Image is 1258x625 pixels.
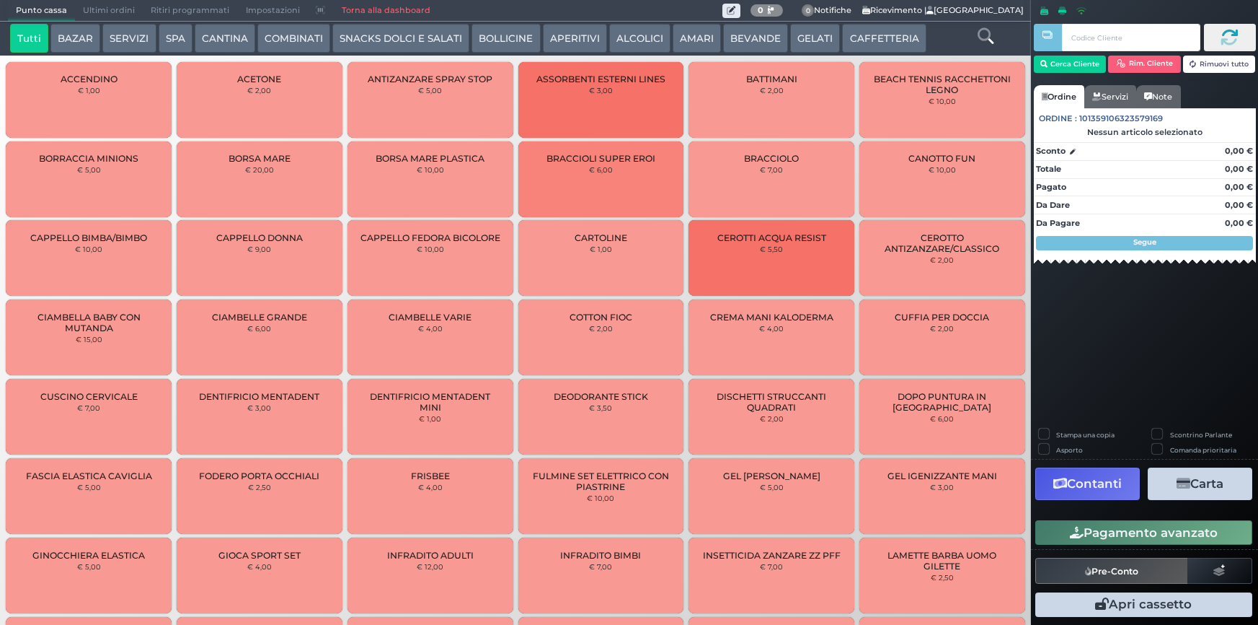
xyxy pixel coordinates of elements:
[1036,145,1066,157] strong: Sconto
[1133,237,1156,247] strong: Segue
[418,483,443,491] small: € 4,00
[560,550,641,561] span: INFRADITO BIMBI
[930,324,954,333] small: € 2,00
[77,483,101,491] small: € 5,00
[40,391,138,402] span: CUSCINO CERVICALE
[929,165,956,174] small: € 10,00
[872,391,1013,413] span: DOPO PUNTURA IN [GEOGRAPHIC_DATA]
[8,1,75,21] span: Punto cassa
[536,74,665,84] span: ASSORBENTI ESTERNI LINES
[77,562,101,571] small: € 5,00
[32,550,145,561] span: GINOCCHIERA ELASTICA
[802,4,815,17] span: 0
[931,573,954,582] small: € 2,50
[760,483,784,491] small: € 5,00
[1225,200,1253,210] strong: 0,00 €
[26,471,152,481] span: FASCIA ELASTICA CAVIGLIA
[1035,593,1252,617] button: Apri cassetto
[1039,113,1077,125] span: Ordine :
[746,74,797,84] span: BATTIMANI
[389,312,471,323] span: CIAMBELLE VARIE
[546,153,655,164] span: BRACCIOLI SUPER EROI
[102,24,156,53] button: SERVIZI
[543,24,607,53] button: APERITIVI
[760,562,783,571] small: € 7,00
[1036,218,1080,228] strong: Da Pagare
[360,232,500,243] span: CAPPELLO FEDORA BICOLORE
[245,165,274,174] small: € 20,00
[387,550,474,561] span: INFRADITO ADULTI
[759,324,784,333] small: € 4,00
[1036,182,1066,192] strong: Pagato
[1036,164,1061,174] strong: Totale
[1225,146,1253,156] strong: 0,00 €
[1225,218,1253,228] strong: 0,00 €
[609,24,670,53] button: ALCOLICI
[872,232,1013,254] span: CEROTTO ANTIZANZARE/CLASSICO
[1035,520,1252,545] button: Pagamento avanzato
[589,86,613,95] small: € 3,00
[78,86,100,95] small: € 1,00
[376,153,484,164] span: BORSA MARE PLASTICA
[247,403,271,412] small: € 3,00
[929,97,956,105] small: € 10,00
[1084,85,1136,108] a: Servizi
[418,324,443,333] small: € 4,00
[411,471,450,481] span: FRISBEE
[332,24,469,53] button: SNACKS DOLCI E SALATI
[887,471,997,481] span: GEL IGENIZZANTE MANI
[39,153,138,164] span: BORRACCIA MINIONS
[417,245,444,253] small: € 10,00
[760,86,784,95] small: € 2,00
[930,414,954,423] small: € 6,00
[247,245,271,253] small: € 9,00
[1225,182,1253,192] strong: 0,00 €
[842,24,926,53] button: CAFFETTERIA
[247,324,271,333] small: € 6,00
[216,232,303,243] span: CAPPELLO DONNA
[75,245,102,253] small: € 10,00
[50,24,100,53] button: BAZAR
[744,153,799,164] span: BRACCIOLO
[1183,56,1256,73] button: Rimuovi tutto
[218,550,301,561] span: GIOCA SPORT SET
[1062,24,1200,51] input: Codice Cliente
[418,86,442,95] small: € 5,00
[30,232,147,243] span: CAPPELLO BIMBA/BIMBO
[77,165,101,174] small: € 5,00
[360,391,501,413] span: DENTIFRICIO MENTADENT MINI
[77,403,100,412] small: € 7,00
[1056,430,1115,440] label: Stampa una copia
[238,1,308,21] span: Impostazioni
[1225,164,1253,174] strong: 0,00 €
[758,5,763,15] b: 0
[257,24,330,53] button: COMBINATI
[247,86,271,95] small: € 2,00
[195,24,255,53] button: CANTINA
[247,562,272,571] small: € 4,00
[212,312,307,323] span: CIAMBELLE GRANDE
[872,550,1013,572] span: LAMETTE BARBA UOMO GILETTE
[1035,468,1140,500] button: Contanti
[143,1,237,21] span: Ritiri programmati
[589,165,613,174] small: € 6,00
[790,24,840,53] button: GELATI
[471,24,540,53] button: BOLLICINE
[930,483,954,491] small: € 3,00
[570,312,632,323] span: COTTON FIOC
[575,232,627,243] span: CARTOLINE
[760,165,783,174] small: € 7,00
[1079,113,1163,125] span: 101359106323579169
[248,483,271,491] small: € 2,50
[333,1,438,21] a: Torna alla dashboard
[75,1,143,21] span: Ultimi ordini
[1034,56,1107,73] button: Cerca Cliente
[237,74,281,84] span: ACETONE
[1136,85,1180,108] a: Note
[10,24,48,53] button: Tutti
[368,74,492,84] span: ANTIZANZARE SPRAY STOP
[710,312,833,323] span: CREMA MANI KALODERMA
[701,391,842,413] span: DISCHETTI STRUCCANTI QUADRATI
[717,232,826,243] span: CEROTTI ACQUA RESIST
[18,312,159,333] span: CIAMBELLA BABY CON MUTANDA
